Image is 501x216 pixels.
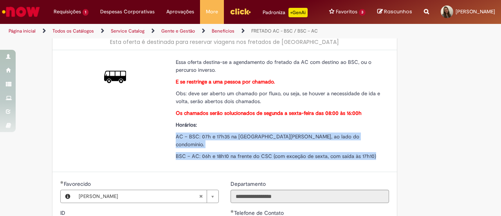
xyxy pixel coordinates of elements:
span: [PERSON_NAME] [456,8,495,15]
span: Favoritos [336,8,357,16]
span: More [206,8,218,16]
ul: Trilhas de página [6,24,328,38]
strong: E se restringe a uma pessoa por chamado. [176,78,275,85]
div: Esta oferta é destinada para reservar viagens nos fretados de [GEOGRAPHIC_DATA] [60,38,389,46]
span: Aprovações [166,8,194,16]
span: Requisições [54,8,81,16]
span: Obs: deve ser aberto um chamado por fluxo, ou seja, se houver a necessidade de ida e volta, serão... [176,90,380,105]
a: Todos os Catálogos [52,28,94,34]
span: Essa oferta destina-se a agendamento do fretado da AC com destino ao BSC, ou o percurso inverso. [176,59,371,73]
p: +GenAi [288,8,308,17]
img: ServiceNow [1,4,41,20]
strong: Os chamados serão solucionados de segunda a sexta-feira das 08:00 às 16:00h [176,110,362,116]
input: Departamento [231,190,389,203]
span: AC – BSC: 07h e 17h35 na [GEOGRAPHIC_DATA][PERSON_NAME], ao lado do condomínio. [176,133,359,148]
span: Obrigatório Preenchido [231,210,234,213]
span: Necessários - Favorecido [64,180,92,187]
strong: Horários: [176,122,197,128]
a: Gente e Gestão [161,28,195,34]
span: [PERSON_NAME] [79,190,199,203]
span: BSC – AC: 06h e 18h10 na frente do CSC (com exceção de sexta, com saída às 17h10) [176,153,376,160]
img: click_logo_yellow_360x200.png [230,5,251,17]
span: Obrigatório Preenchido [60,181,64,184]
abbr: Limpar campo Favorecido [195,190,207,203]
button: Favorecido, Visualizar este registro Bruna Salles Martins [61,190,75,203]
a: FRETADO AC - BSC / BSC – AC [251,28,318,34]
a: Rascunhos [377,8,412,16]
a: Service Catalog [111,28,144,34]
img: FRETADO AC - BSC / BSC – AC [104,66,126,88]
div: Padroniza [263,8,308,17]
span: Somente leitura - Departamento [231,180,267,187]
a: [PERSON_NAME]Limpar campo Favorecido [75,190,218,203]
a: Benefícios [212,28,234,34]
span: 3 [359,9,366,16]
span: Rascunhos [384,8,412,15]
a: Página inicial [9,28,36,34]
span: 1 [83,9,88,16]
label: Somente leitura - Departamento [231,180,267,188]
span: Despesas Corporativas [100,8,155,16]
